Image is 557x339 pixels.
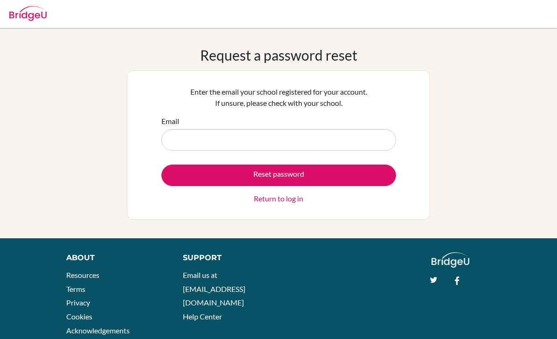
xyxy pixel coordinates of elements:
a: Resources [66,270,99,279]
a: Return to log in [254,193,303,204]
div: Support [183,252,270,263]
label: Email [161,116,179,127]
a: Cookies [66,312,92,321]
a: Help Center [183,312,222,321]
img: logo_white@2x-f4f0deed5e89b7ecb1c2cc34c3e3d731f90f0f143d5ea2071677605dd97b5244.png [432,252,469,268]
button: Reset password [161,165,396,186]
img: Bridge-U [9,6,47,21]
a: Terms [66,284,85,293]
a: Privacy [66,298,90,307]
p: Enter the email your school registered for your account. If unsure, please check with your school. [161,86,396,109]
a: Acknowledgements [66,326,130,335]
div: About [66,252,162,263]
h1: Request a password reset [200,47,357,63]
a: Email us at [EMAIL_ADDRESS][DOMAIN_NAME] [183,270,245,307]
